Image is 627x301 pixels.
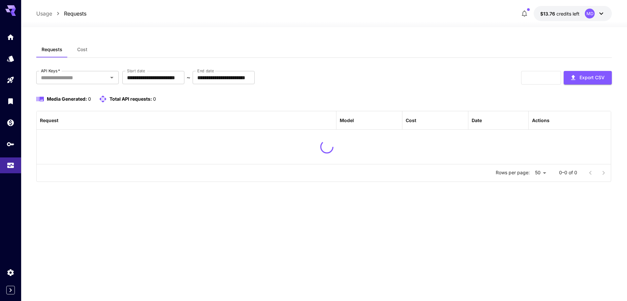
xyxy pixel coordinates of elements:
div: Request [40,117,58,123]
span: Total API requests: [110,96,152,102]
p: Rows per page: [496,169,530,176]
span: credits left [556,11,580,17]
button: Export CSV [564,71,612,84]
a: Requests [64,10,86,17]
div: Home [7,33,15,41]
div: Date [472,117,482,123]
div: Actions [532,117,549,123]
p: 0–0 of 0 [559,169,577,176]
div: Models [7,54,15,63]
div: API Keys [7,140,15,148]
div: Model [340,117,354,123]
span: Requests [42,47,62,52]
div: $13.7614 [540,10,580,17]
div: Playground [7,76,15,84]
label: Start date [127,68,145,74]
div: Library [7,97,15,105]
span: 0 [88,96,91,102]
button: Expand sidebar [6,286,15,294]
span: 0 [153,96,156,102]
span: Media Generated: [47,96,87,102]
div: 50 [532,168,549,178]
nav: breadcrumb [36,10,86,17]
span: $13.76 [540,11,556,17]
p: ~ [187,74,190,82]
label: API Keys [41,68,60,74]
div: Usage [7,161,15,170]
div: Wallet [7,118,15,127]
div: Settings [7,268,15,277]
div: Cost [406,117,416,123]
label: End date [197,68,214,74]
a: Usage [36,10,52,17]
span: Cost [77,47,87,52]
button: Open [107,73,116,82]
button: $13.7614MD [534,6,612,21]
div: MD [585,9,595,18]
